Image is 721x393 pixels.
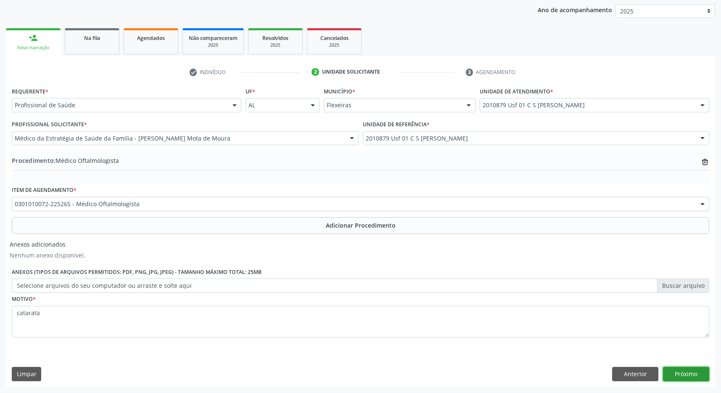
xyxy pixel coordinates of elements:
div: 2025 [254,42,296,48]
span: 2010879 Usf 01 C S [PERSON_NAME] [483,101,692,109]
p: Nenhum anexo disponível. [10,251,85,260]
span: Agendados [137,35,165,42]
span: Cancelados [320,35,349,42]
div: 2025 [313,42,355,48]
button: Próximo [663,367,709,381]
label: Município [324,85,355,98]
h6: Anexos adicionados [10,241,85,248]
div: Nova marcação [12,45,55,51]
span: Na fila [84,35,100,42]
span: Resolvidos [262,35,288,42]
span: Médico Oftalmologista [12,156,119,165]
span: Médico da Estratégia de Saúde da Família - [PERSON_NAME] Mota de Moura [15,134,341,143]
label: Profissional Solicitante [12,118,87,131]
div: person_add [29,33,38,42]
label: Anexos (Tipos de arquivos permitidos: PDF, PNG, JPG, JPEG) - Tamanho máximo total: 25MB [12,266,261,279]
div: 2 [312,68,319,76]
div: 2025 [189,42,238,48]
span: 0301010072-225265 - Médico Oftalmologista [15,200,692,208]
button: Anterior [612,367,658,381]
span: Profissional de Saúde [15,101,224,109]
label: Unidade de atendimento [480,85,553,98]
span: Adicionar Procedimento [326,221,396,230]
label: Motivo [12,293,36,306]
span: Procedimento: [12,157,55,165]
label: Item de agendamento [12,184,77,197]
span: Não compareceram [189,35,238,42]
span: 2010879 Usf 01 C S [PERSON_NAME] [366,134,692,143]
span: Flexeiras [327,101,458,109]
p: Ano de acompanhamento [538,4,612,15]
button: Limpar [12,367,41,381]
button: Adicionar Procedimento [12,217,709,234]
label: UF [246,85,255,98]
span: AL [248,101,302,109]
div: Unidade solicitante [322,68,380,76]
label: Unidade de referência [363,118,430,131]
label: Requerente [12,85,48,98]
